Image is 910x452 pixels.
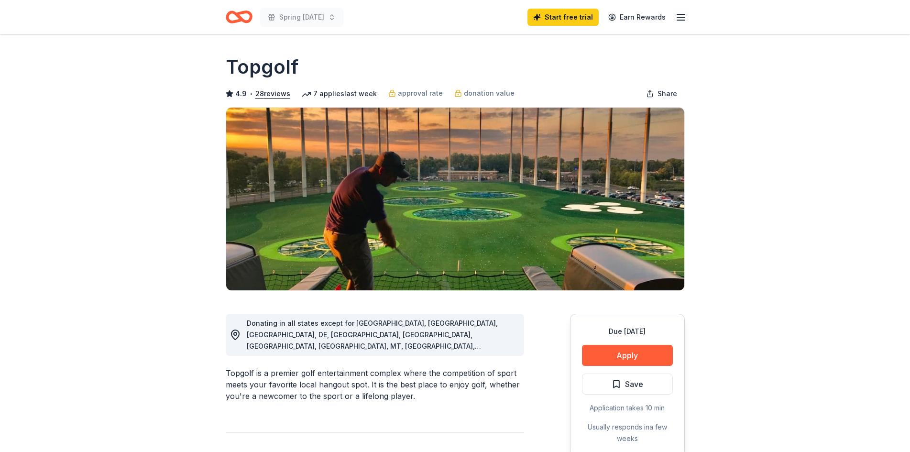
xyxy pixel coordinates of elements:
[582,326,673,337] div: Due [DATE]
[582,421,673,444] div: Usually responds in a few weeks
[625,378,643,390] span: Save
[638,84,685,103] button: Share
[249,90,252,98] span: •
[235,88,247,99] span: 4.9
[279,11,324,23] span: Spring [DATE]
[302,88,377,99] div: 7 applies last week
[582,345,673,366] button: Apply
[260,8,343,27] button: Spring [DATE]
[454,88,515,99] a: donation value
[464,88,515,99] span: donation value
[582,402,673,414] div: Application takes 10 min
[226,54,298,80] h1: Topgolf
[527,9,599,26] a: Start free trial
[388,88,443,99] a: approval rate
[226,108,684,290] img: Image for Topgolf
[226,6,252,28] a: Home
[226,367,524,402] div: Topgolf is a premier golf entertainment complex where the competition of sport meets your favorit...
[247,319,498,373] span: Donating in all states except for [GEOGRAPHIC_DATA], [GEOGRAPHIC_DATA], [GEOGRAPHIC_DATA], DE, [G...
[255,88,290,99] button: 28reviews
[603,9,671,26] a: Earn Rewards
[658,88,677,99] span: Share
[582,374,673,395] button: Save
[398,88,443,99] span: approval rate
